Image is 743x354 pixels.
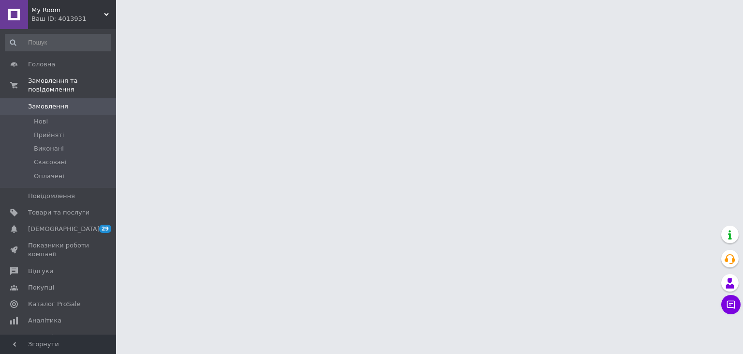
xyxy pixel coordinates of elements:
[31,15,116,23] div: Ваш ID: 4013931
[28,283,54,292] span: Покупці
[28,208,89,217] span: Товари та послуги
[28,60,55,69] span: Головна
[99,225,111,233] span: 29
[28,102,68,111] span: Замовлення
[28,241,89,259] span: Показники роботи компанії
[34,117,48,126] span: Нові
[34,172,64,181] span: Оплачені
[5,34,111,51] input: Пошук
[28,192,75,200] span: Повідомлення
[34,158,67,167] span: Скасовані
[28,225,100,233] span: [DEMOGRAPHIC_DATA]
[34,131,64,139] span: Прийняті
[28,267,53,276] span: Відгуки
[28,333,89,350] span: Управління сайтом
[31,6,104,15] span: My Room
[34,144,64,153] span: Виконані
[28,316,61,325] span: Аналітика
[28,77,116,94] span: Замовлення та повідомлення
[28,300,80,308] span: Каталог ProSale
[721,295,741,314] button: Чат з покупцем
